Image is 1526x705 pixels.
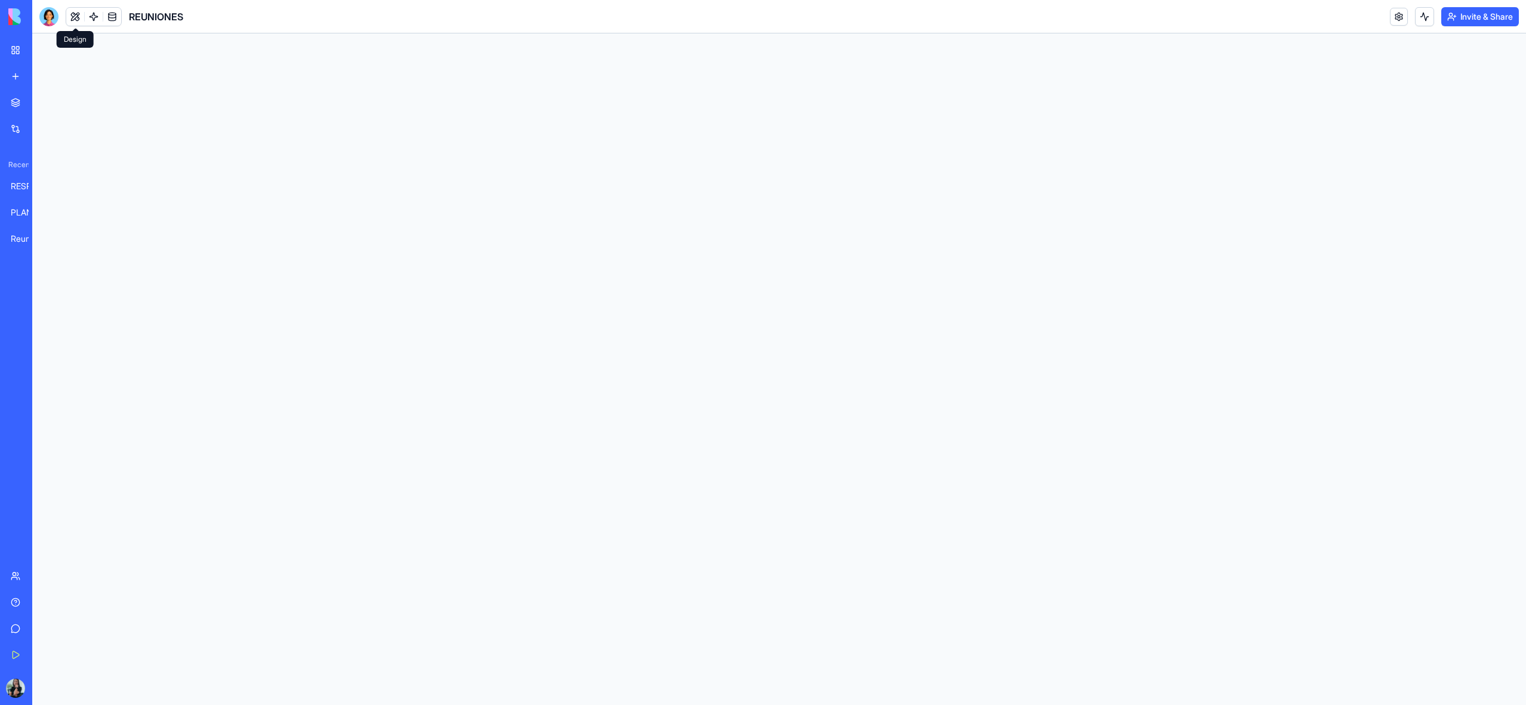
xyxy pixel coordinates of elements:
[57,31,94,48] div: Design
[6,679,25,698] img: PHOTO-2025-09-15-15-09-07_ggaris.jpg
[11,207,44,218] div: PLANEACION DE CONTENIDO
[11,233,44,245] div: Reunion de Obispado
[4,160,29,170] span: Recent
[4,227,51,251] a: Reunion de Obispado
[4,174,51,198] a: RESPUESTAS AUTOMATICAS
[4,201,51,224] a: PLANEACION DE CONTENIDO
[8,8,82,25] img: logo
[11,180,44,192] div: RESPUESTAS AUTOMATICAS
[1441,7,1519,26] button: Invite & Share
[129,10,183,24] span: REUNIONES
